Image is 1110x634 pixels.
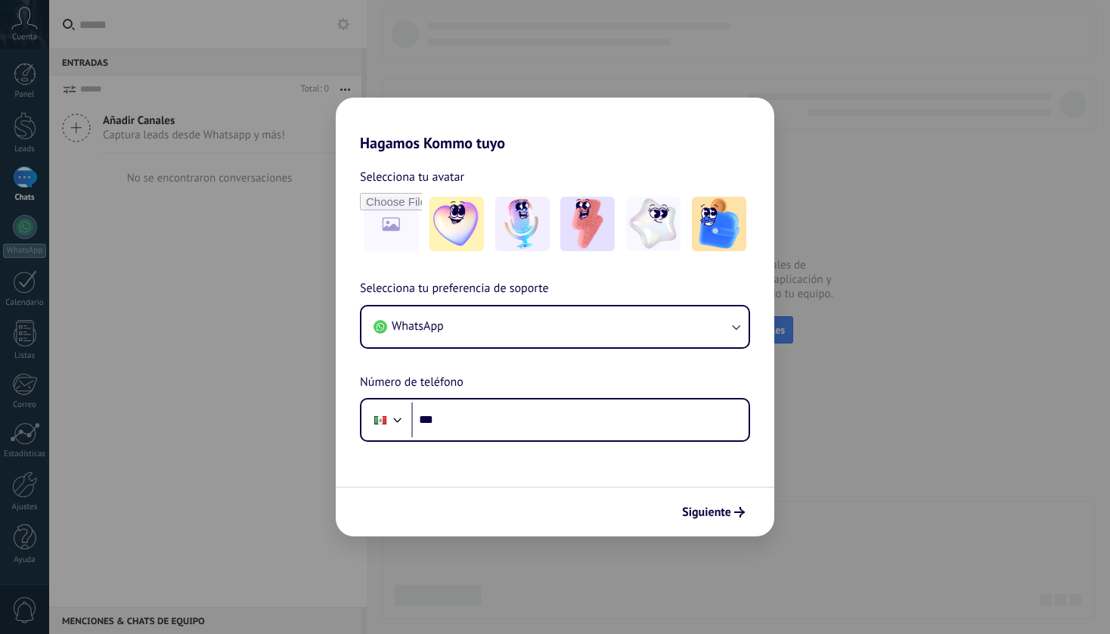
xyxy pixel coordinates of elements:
span: Selecciona tu preferencia de soporte [360,279,549,299]
h2: Hagamos Kommo tuyo [336,98,774,152]
span: Número de teléfono [360,373,464,393]
img: -1.jpeg [429,197,484,251]
span: WhatsApp [392,319,444,334]
button: Siguiente [675,499,752,525]
img: -4.jpeg [626,197,681,251]
img: -2.jpeg [495,197,550,251]
div: Mexico: + 52 [366,404,395,436]
img: -3.jpeg [560,197,615,251]
span: Selecciona tu avatar [360,167,464,187]
button: WhatsApp [361,306,749,347]
span: Siguiente [682,507,731,517]
img: -5.jpeg [692,197,746,251]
